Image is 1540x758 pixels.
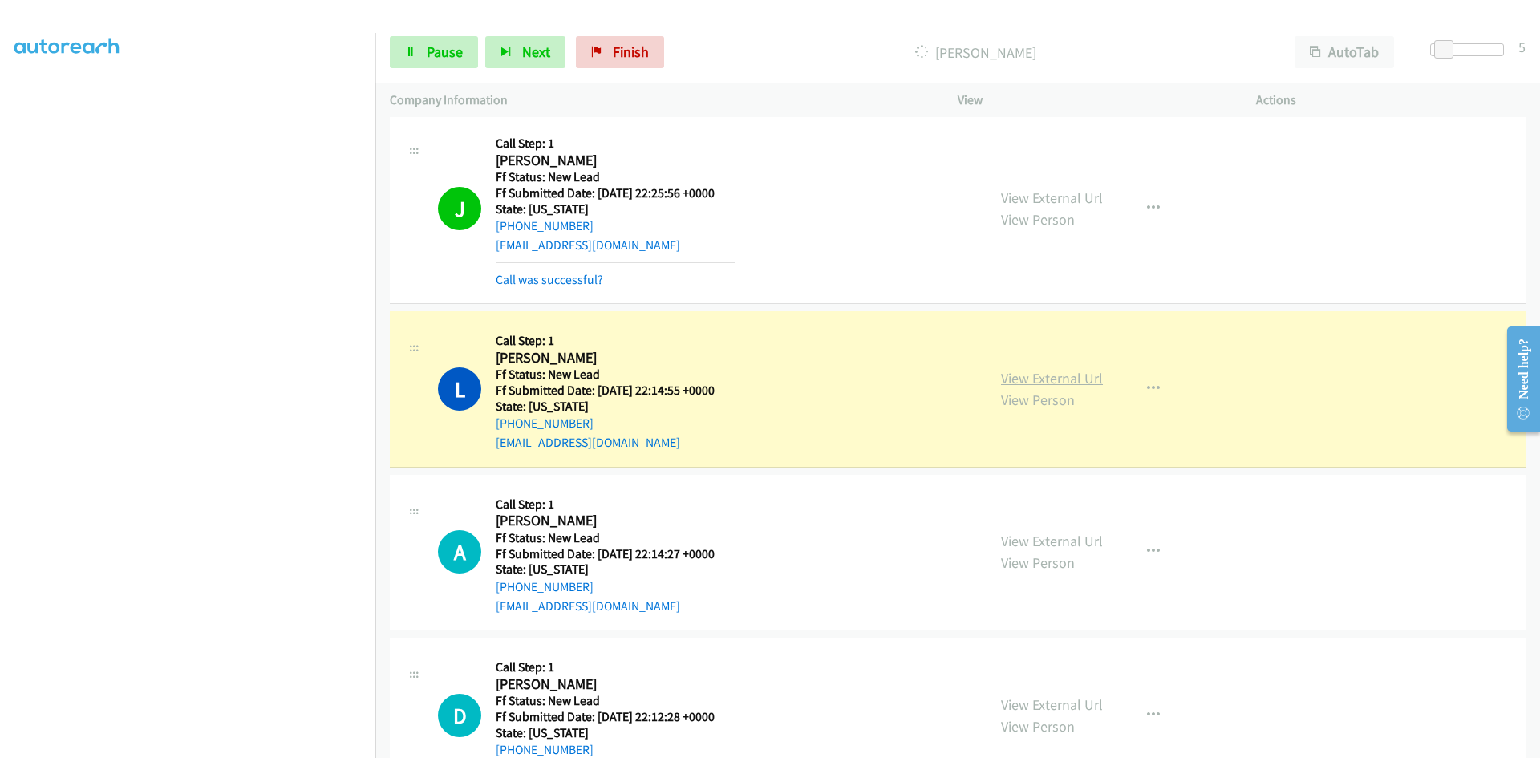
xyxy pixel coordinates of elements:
button: AutoTab [1295,36,1394,68]
a: View External Url [1001,188,1103,207]
a: [EMAIL_ADDRESS][DOMAIN_NAME] [496,598,680,614]
h5: Call Step: 1 [496,497,735,513]
h5: Call Step: 1 [496,333,735,349]
div: 5 [1518,36,1526,58]
a: View External Url [1001,695,1103,714]
h1: J [438,187,481,230]
a: View Person [1001,391,1075,409]
h5: Ff Submitted Date: [DATE] 22:25:56 +0000 [496,185,735,201]
h2: [PERSON_NAME] [496,152,735,170]
h5: Ff Status: New Lead [496,530,735,546]
a: [EMAIL_ADDRESS][DOMAIN_NAME] [496,435,680,450]
h1: A [438,530,481,574]
a: [PHONE_NUMBER] [496,742,594,757]
a: [PHONE_NUMBER] [496,415,594,431]
p: View [958,91,1227,110]
h2: [PERSON_NAME] [496,675,735,694]
span: Pause [427,43,463,61]
a: View Person [1001,553,1075,572]
a: View Person [1001,717,1075,736]
h5: Ff Status: New Lead [496,367,735,383]
a: Finish [576,36,664,68]
a: [PHONE_NUMBER] [496,579,594,594]
h5: State: [US_STATE] [496,399,735,415]
h5: Call Step: 1 [496,136,735,152]
h2: [PERSON_NAME] [496,349,735,367]
span: Finish [613,43,649,61]
h5: Call Step: 1 [496,659,735,675]
p: Actions [1256,91,1526,110]
a: [EMAIL_ADDRESS][DOMAIN_NAME] [496,237,680,253]
h1: D [438,694,481,737]
h5: Ff Status: New Lead [496,693,735,709]
h5: Ff Status: New Lead [496,169,735,185]
h1: L [438,367,481,411]
a: [PHONE_NUMBER] [496,218,594,233]
p: [PERSON_NAME] [686,42,1266,63]
a: Call was successful? [496,272,603,287]
a: View External Url [1001,369,1103,387]
iframe: Resource Center [1493,315,1540,443]
a: View External Url [1001,532,1103,550]
h2: [PERSON_NAME] [496,512,735,530]
a: View Person [1001,210,1075,229]
p: Company Information [390,91,929,110]
div: The call is yet to be attempted [438,694,481,737]
h5: Ff Submitted Date: [DATE] 22:14:55 +0000 [496,383,735,399]
a: Pause [390,36,478,68]
h5: State: [US_STATE] [496,725,735,741]
h5: Ff Submitted Date: [DATE] 22:12:28 +0000 [496,709,735,725]
button: Next [485,36,565,68]
span: Next [522,43,550,61]
h5: State: [US_STATE] [496,561,735,578]
h5: Ff Submitted Date: [DATE] 22:14:27 +0000 [496,546,735,562]
h5: State: [US_STATE] [496,201,735,217]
